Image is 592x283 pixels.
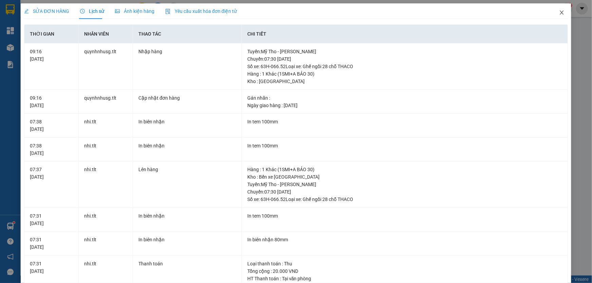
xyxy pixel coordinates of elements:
[30,212,73,227] div: 07:31 [DATE]
[138,94,236,102] div: Cập nhật đơn hàng
[138,212,236,220] div: In biên nhận
[30,236,73,251] div: 07:31 [DATE]
[247,94,562,102] div: Gán nhãn :
[79,25,133,43] th: Nhân viên
[30,166,73,181] div: 07:37 [DATE]
[79,231,133,256] td: nhi.tlt
[30,94,73,109] div: 09:16 [DATE]
[30,48,73,63] div: 09:16 [DATE]
[80,8,104,14] span: Lịch sử
[247,70,562,78] div: Hàng : 1 Khác (1SMI+A BẢO 30)
[552,3,571,22] button: Close
[247,173,562,181] div: Kho : Bến xe [GEOGRAPHIC_DATA]
[79,114,133,138] td: nhi.tlt
[247,102,562,109] div: Ngày giao hàng : [DATE]
[247,236,562,243] div: In biên nhận 80mm
[24,25,79,43] th: Thời gian
[247,166,562,173] div: Hàng : 1 Khác (1SMI+A BẢO 30)
[115,8,154,14] span: Ảnh kiện hàng
[247,78,562,85] div: Kho : [GEOGRAPHIC_DATA]
[80,9,85,14] span: clock-circle
[247,267,562,275] div: Tổng cộng : 20.000 VND
[247,181,562,203] div: Tuyến : Mỹ Tho - [PERSON_NAME] Chuyến: 07:30 [DATE] Số xe: 63H-066.52 Loại xe: Ghế ngồi 28 chỗ THACO
[24,8,69,14] span: SỬA ĐƠN HÀNG
[165,9,171,14] img: icon
[79,138,133,162] td: nhi.tlt
[247,212,562,220] div: In tem 100mm
[133,25,242,43] th: Thao tác
[138,260,236,267] div: Thanh toán
[4,48,151,66] div: [GEOGRAPHIC_DATA]
[559,10,565,15] span: close
[24,9,29,14] span: edit
[79,208,133,232] td: nhi.tlt
[247,142,562,149] div: In tem 100mm
[30,260,73,275] div: 07:31 [DATE]
[165,8,237,14] span: Yêu cầu xuất hóa đơn điện tử
[247,260,562,267] div: Loại thanh toán : Thu
[79,43,133,90] td: quynhnhusg.tlt
[138,236,236,243] div: In biên nhận
[247,48,562,70] div: Tuyến : Mỹ Tho - [PERSON_NAME] Chuyến: 07:30 [DATE] Số xe: 63H-066.52 Loại xe: Ghế ngồi 28 chỗ THACO
[247,275,562,282] div: HT Thanh toán : Tại văn phòng
[32,32,123,44] text: SGTLT1310250057
[79,161,133,208] td: nhi.tlt
[138,142,236,149] div: In biên nhận
[247,118,562,125] div: In tem 100mm
[115,9,120,14] span: picture
[138,118,236,125] div: In biên nhận
[138,48,236,55] div: Nhập hàng
[30,142,73,157] div: 07:38 [DATE]
[138,166,236,173] div: Lên hàng
[30,118,73,133] div: 07:38 [DATE]
[242,25,568,43] th: Chi tiết
[79,90,133,114] td: quynhnhusg.tlt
